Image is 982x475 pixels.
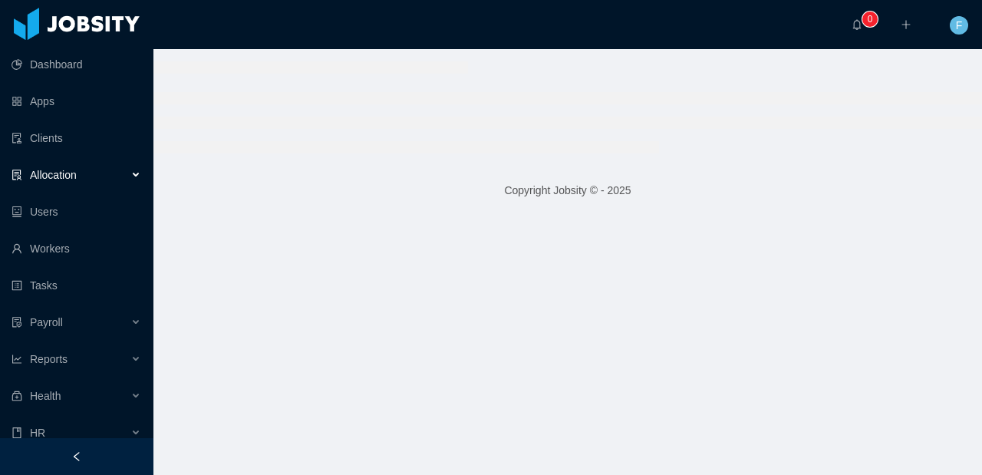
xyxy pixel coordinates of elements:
[12,354,22,364] i: icon: line-chart
[12,317,22,328] i: icon: file-protect
[30,427,45,439] span: HR
[12,49,141,80] a: icon: pie-chartDashboard
[30,353,68,365] span: Reports
[12,196,141,227] a: icon: robotUsers
[12,233,141,264] a: icon: userWorkers
[12,86,141,117] a: icon: appstoreApps
[30,169,77,181] span: Allocation
[862,12,878,27] sup: 0
[12,170,22,180] i: icon: solution
[153,164,982,217] footer: Copyright Jobsity © - 2025
[12,123,141,153] a: icon: auditClients
[12,270,141,301] a: icon: profileTasks
[12,427,22,438] i: icon: book
[30,316,63,328] span: Payroll
[30,390,61,402] span: Health
[12,391,22,401] i: icon: medicine-box
[852,19,862,30] i: icon: bell
[956,16,963,35] span: F
[901,19,911,30] i: icon: plus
